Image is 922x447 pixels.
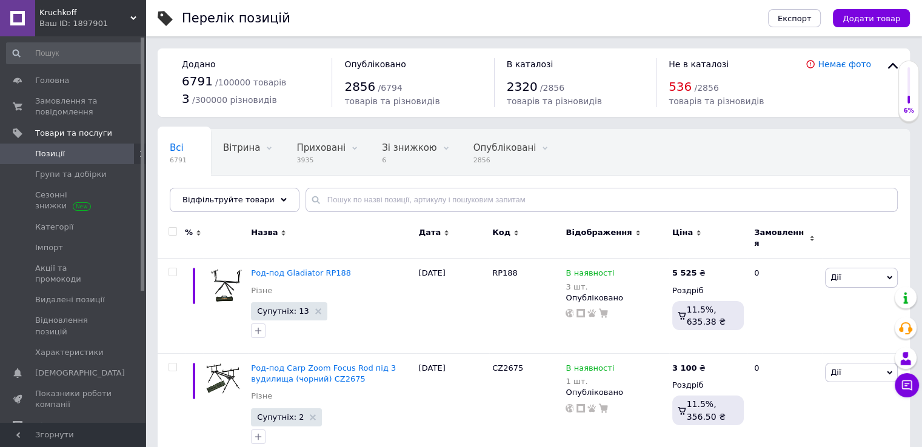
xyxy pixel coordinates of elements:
a: Род-под Carp Zoom Focus Rod під 3 вудилища (чорний) CZ2675 [251,363,396,383]
span: / 2856 [540,83,564,93]
div: Ваш ID: 1897901 [39,18,145,29]
span: Замовлення [754,227,806,249]
div: 0 [747,259,822,354]
img: Род-под Gladiator RP188 [206,268,245,302]
span: 2856 [473,156,536,165]
span: / 6794 [378,83,402,93]
span: Дії [830,273,841,282]
span: Опубліковано [344,59,406,69]
span: 2856 [344,79,375,94]
span: В каталозі [507,59,553,69]
img: Род-под Carp Zoom Focus Rod під 3 вудилища (чорний) CZ2675 [206,363,245,396]
span: Не в каталозі [669,59,729,69]
span: Характеристики [35,347,104,358]
span: 6791 [170,156,187,165]
span: 3935 [296,156,346,165]
span: / 300000 різновидів [192,95,277,105]
a: Род-под Gladiator RP188 [251,268,351,277]
div: Опубліковано [566,387,666,398]
span: Категорії [35,222,73,233]
span: Експорт [778,14,812,23]
div: Перелік позицій [182,12,290,25]
span: Всі [170,142,184,153]
span: Додано [182,59,215,69]
div: ₴ [672,363,706,374]
span: 3 [182,91,190,106]
div: 3 шт. [566,282,614,291]
div: [DATE] [416,259,489,354]
a: Різне [251,391,272,402]
span: Імпорт [35,242,63,253]
a: Немає фото [818,59,871,69]
span: Відновлення позицій [35,315,112,337]
span: 6 [382,156,436,165]
b: 5 525 [672,268,697,277]
div: ₴ [672,268,706,279]
span: [DEMOGRAPHIC_DATA] [35,368,125,379]
span: Назва [251,227,278,238]
span: Супутніх: 13 [257,307,309,315]
a: Різне [251,285,272,296]
span: Замовлення та повідомлення [35,96,112,118]
span: 11.5%, 635.38 ₴ [687,305,726,326]
span: Опубліковані [473,142,536,153]
b: 3 100 [672,363,697,372]
div: Роздріб [672,380,744,391]
span: Видалені позиції [35,294,105,305]
span: Сезонні знижки [35,190,112,211]
button: Чат з покупцем [895,373,919,397]
span: В наявності [566,268,614,281]
span: товарів та різновидів [344,96,439,106]
span: / 100000 товарів [215,78,286,87]
div: 6% [899,107,918,115]
input: Пошук [6,42,143,64]
span: Супутніх: 2 [257,413,304,421]
span: товарів та різновидів [507,96,602,106]
span: 2320 [507,79,538,94]
span: % [185,227,193,238]
span: Дата [419,227,441,238]
span: 6791 [182,74,213,88]
span: / 2856 [694,83,718,93]
span: Відображення [566,227,632,238]
input: Пошук по назві позиції, артикулу і пошуковим запитам [306,188,898,212]
span: Відфільтруйте товари [182,195,275,204]
span: Показники роботи компанії [35,388,112,410]
span: Головна [35,75,69,86]
span: Акції та промокоди [35,263,112,285]
span: RP188 [492,268,518,277]
div: Опубліковано [566,293,666,303]
span: 536 [669,79,692,94]
span: Відгуки [35,420,67,431]
span: Позиції [35,148,65,159]
div: 1 шт. [566,377,614,386]
span: Додати товар [843,14,900,23]
span: Приховані [296,142,346,153]
span: товарів та різновидів [669,96,764,106]
span: Товари та послуги [35,128,112,139]
span: Вітрина [223,142,260,153]
span: Код [492,227,510,238]
button: Додати товар [833,9,910,27]
span: [DOMAIN_NAME] [170,188,246,199]
button: Експорт [768,9,821,27]
span: 11.5%, 356.50 ₴ [687,399,726,421]
div: Роздріб [672,285,744,296]
span: Групи та добірки [35,169,107,180]
span: CZ2675 [492,363,523,372]
span: Kruchkoff [39,7,130,18]
span: Ціна [672,227,693,238]
span: Зі знижкою [382,142,436,153]
span: В наявності [566,363,614,376]
span: Дії [830,368,841,377]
